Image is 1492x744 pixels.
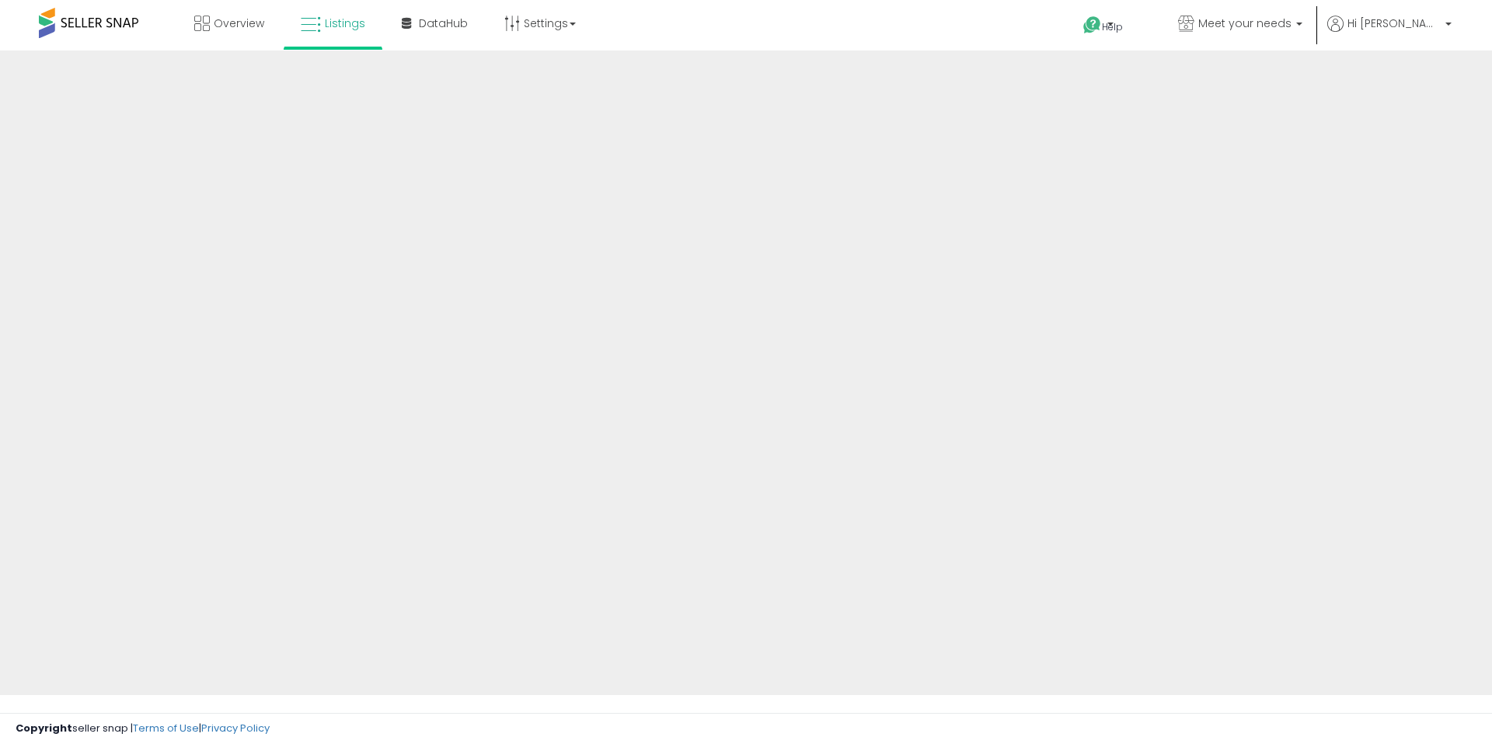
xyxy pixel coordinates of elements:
[1198,16,1292,31] span: Meet your needs
[1327,16,1452,50] a: Hi [PERSON_NAME]
[419,16,468,31] span: DataHub
[1347,16,1441,31] span: Hi [PERSON_NAME]
[214,16,264,31] span: Overview
[325,16,365,31] span: Listings
[1102,20,1123,33] span: Help
[1082,16,1102,35] i: Get Help
[1071,4,1153,50] a: Help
